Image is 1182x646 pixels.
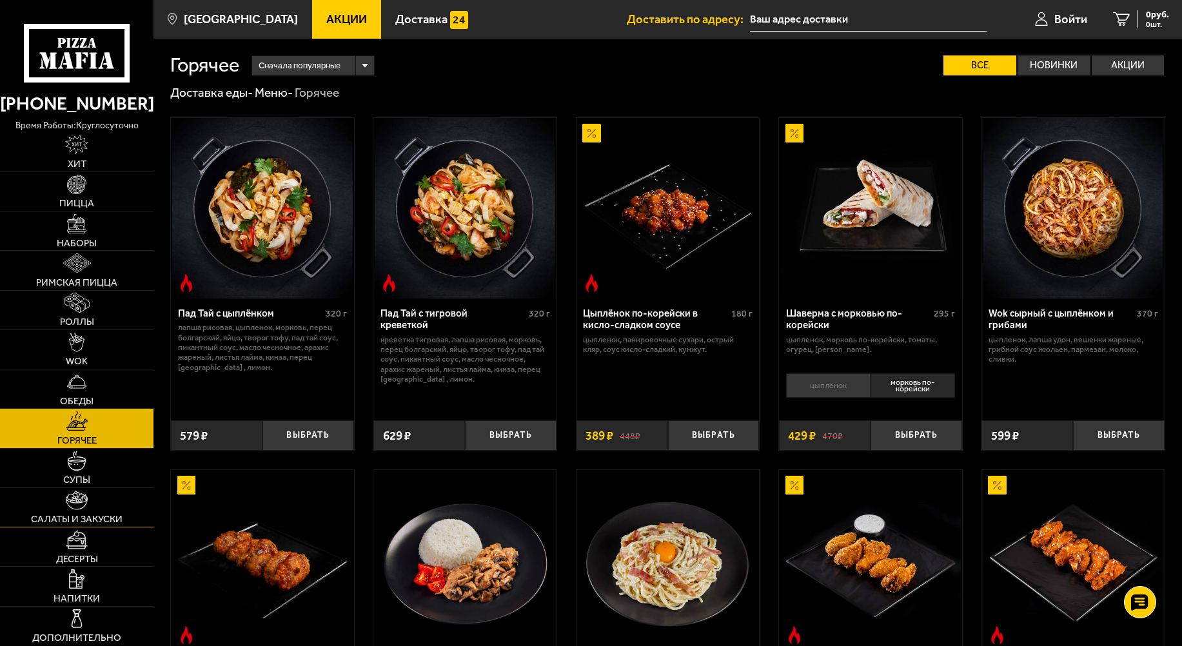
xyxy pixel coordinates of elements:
[786,373,871,397] li: цыплёнок
[786,308,931,331] div: Шаверма с морковью по-корейски
[375,118,555,299] img: Пад Тай с тигровой креветкой
[989,308,1134,331] div: Wok сырный с цыплёнком и грибами
[529,308,550,319] span: 320 г
[66,357,88,366] span: WOK
[583,308,728,331] div: Цыплёнок по-корейски в кисло-сладком соусе
[668,420,760,451] button: Выбрать
[295,85,339,101] div: Горячее
[1054,14,1087,25] span: Войти
[620,429,640,442] s: 448 ₽
[989,335,1158,364] p: цыпленок, лапша удон, вешенки жареные, грибной соус Жюльен, пармезан, молоко, сливки.
[171,118,354,299] a: Острое блюдоПад Тай с цыплёнком
[943,55,1016,75] label: Все
[170,85,253,100] a: Доставка еды-
[178,322,348,371] p: лапша рисовая, цыпленок, морковь, перец болгарский, яйцо, творог тофу, пад тай соус, пикантный со...
[172,118,353,299] img: Пад Тай с цыплёнком
[465,420,557,451] button: Выбрать
[582,124,601,142] img: Акционный
[1073,420,1165,451] button: Выбрать
[60,317,94,327] span: Роллы
[60,396,94,406] span: Обеды
[731,308,753,319] span: 180 г
[383,429,411,442] span: 629 ₽
[395,14,448,25] span: Доставка
[63,475,90,485] span: Супы
[180,429,208,442] span: 579 ₽
[627,14,750,25] span: Доставить по адресу:
[983,118,1163,299] img: Wok сырный с цыплёнком и грибами
[380,335,550,384] p: креветка тигровая, лапша рисовая, морковь, перец болгарский, яйцо, творог тофу, пад тай соус, пик...
[1018,55,1090,75] label: Новинки
[779,369,962,411] div: 0
[786,335,956,355] p: цыпленок, морковь по-корейски, томаты, огурец, [PERSON_NAME].
[177,626,196,645] img: Острое блюдо
[988,626,1007,645] img: Острое блюдо
[373,118,557,299] a: Острое блюдоПад Тай с тигровой креветкой
[326,308,347,319] span: 320 г
[822,429,843,442] s: 470 ₽
[870,373,955,397] li: морковь по-корейски
[57,436,97,445] span: Горячее
[750,8,987,32] input: Ваш адрес доставки
[988,476,1007,494] img: Акционный
[380,308,526,331] div: Пад Тай с тигровой креветкой
[177,476,196,494] img: Акционный
[450,11,469,30] img: 15daf4d41897b9f0e9f617042186c801.svg
[380,274,399,293] img: Острое блюдо
[981,118,1165,299] a: Wok сырный с цыплёнком и грибами
[59,199,94,208] span: Пицца
[170,55,239,75] h1: Горячее
[991,429,1019,442] span: 599 ₽
[54,594,100,603] span: Напитки
[785,124,804,142] img: Акционный
[262,420,354,451] button: Выбрать
[255,85,293,100] a: Меню-
[785,476,804,494] img: Акционный
[184,14,298,25] span: [GEOGRAPHIC_DATA]
[177,274,196,293] img: Острое блюдо
[871,420,962,451] button: Выбрать
[788,429,816,442] span: 429 ₽
[56,554,98,564] span: Десерты
[780,118,961,299] img: Шаверма с морковью по-корейски
[586,429,613,442] span: 389 ₽
[36,278,117,288] span: Римская пицца
[582,274,601,293] img: Острое блюдо
[32,633,121,643] span: Дополнительно
[578,118,758,299] img: Цыплёнок по-корейски в кисло-сладком соусе
[785,626,804,645] img: Острое блюдо
[1146,21,1169,28] span: 0 шт.
[31,514,123,524] span: Салаты и закуски
[583,335,753,355] p: цыпленок, панировочные сухари, острый кляр, Соус кисло-сладкий, кунжут.
[934,308,955,319] span: 295 г
[779,118,962,299] a: АкционныйШаверма с морковью по-корейски
[576,118,760,299] a: АкционныйОстрое блюдоЦыплёнок по-корейски в кисло-сладком соусе
[1092,55,1165,75] label: Акции
[178,308,323,319] div: Пад Тай с цыплёнком
[1146,10,1169,19] span: 0 руб.
[57,239,97,248] span: Наборы
[259,54,340,77] span: Сначала популярные
[326,14,367,25] span: Акции
[1137,308,1158,319] span: 370 г
[68,159,86,169] span: Хит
